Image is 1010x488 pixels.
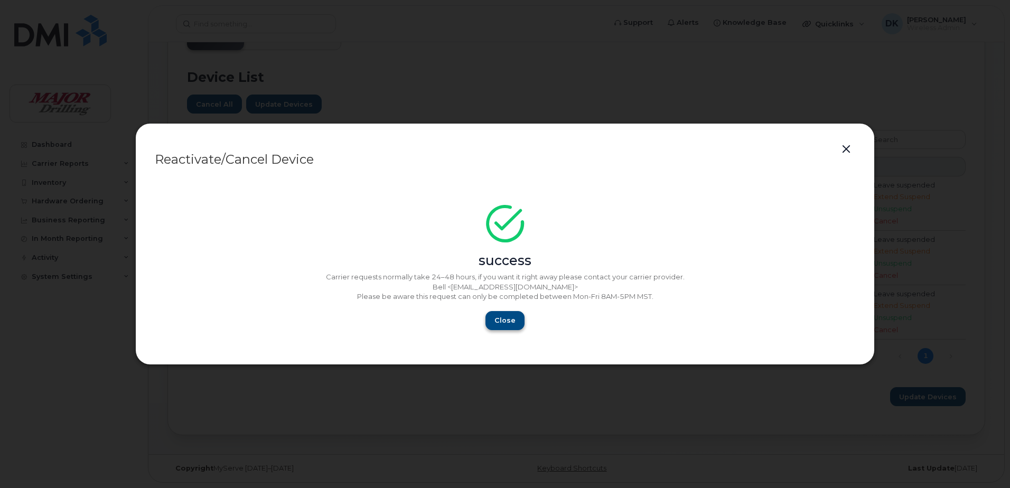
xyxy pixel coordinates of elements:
p: Please be aware this request can only be completed between Mon-Fri 8AM-5PM MST. [155,292,855,302]
button: Close [485,311,525,330]
p: Carrier requests normally take 24–48 hours, if you want it right away please contact your carrier... [155,272,855,282]
div: success [155,251,855,270]
div: Reactivate/Cancel Device [155,153,855,166]
span: Close [494,315,516,325]
p: Bell <[EMAIL_ADDRESS][DOMAIN_NAME]> [155,282,855,292]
